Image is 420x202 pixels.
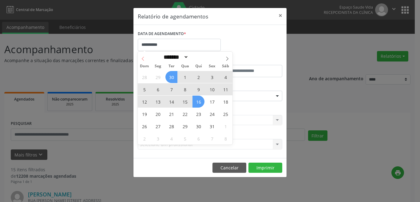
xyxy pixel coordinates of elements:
[220,120,232,132] span: Novembro 1, 2025
[179,120,191,132] span: Outubro 29, 2025
[192,83,204,95] span: Outubro 9, 2025
[206,96,218,108] span: Outubro 17, 2025
[192,133,204,145] span: Novembro 6, 2025
[192,96,204,108] span: Outubro 16, 2025
[138,83,150,95] span: Outubro 5, 2025
[165,71,177,83] span: Setembro 30, 2025
[165,96,177,108] span: Outubro 14, 2025
[161,54,188,60] select: Month
[179,108,191,120] span: Outubro 22, 2025
[152,120,164,132] span: Outubro 27, 2025
[165,83,177,95] span: Outubro 7, 2025
[138,96,150,108] span: Outubro 12, 2025
[192,71,204,83] span: Outubro 2, 2025
[179,133,191,145] span: Novembro 5, 2025
[220,133,232,145] span: Novembro 8, 2025
[192,108,204,120] span: Outubro 23, 2025
[179,71,191,83] span: Outubro 1, 2025
[188,54,209,60] input: Year
[220,71,232,83] span: Outubro 4, 2025
[212,55,282,65] label: ATÉ
[220,108,232,120] span: Outubro 25, 2025
[206,71,218,83] span: Outubro 3, 2025
[138,120,150,132] span: Outubro 26, 2025
[152,108,164,120] span: Outubro 20, 2025
[219,64,232,68] span: Sáb
[138,71,150,83] span: Setembro 28, 2025
[206,83,218,95] span: Outubro 10, 2025
[138,29,186,39] label: DATA DE AGENDAMENTO
[165,64,178,68] span: Ter
[165,108,177,120] span: Outubro 21, 2025
[206,108,218,120] span: Outubro 24, 2025
[151,64,165,68] span: Seg
[220,96,232,108] span: Outubro 18, 2025
[220,83,232,95] span: Outubro 11, 2025
[178,64,192,68] span: Qua
[165,133,177,145] span: Novembro 4, 2025
[138,64,151,68] span: Dom
[192,120,204,132] span: Outubro 30, 2025
[192,64,205,68] span: Qui
[138,108,150,120] span: Outubro 19, 2025
[248,163,282,173] button: Imprimir
[205,64,219,68] span: Sex
[206,120,218,132] span: Outubro 31, 2025
[152,133,164,145] span: Novembro 3, 2025
[179,96,191,108] span: Outubro 15, 2025
[165,120,177,132] span: Outubro 28, 2025
[152,96,164,108] span: Outubro 13, 2025
[274,8,287,23] button: Close
[138,12,208,20] h5: Relatório de agendamentos
[179,83,191,95] span: Outubro 8, 2025
[152,83,164,95] span: Outubro 6, 2025
[212,163,246,173] button: Cancelar
[152,71,164,83] span: Setembro 29, 2025
[138,133,150,145] span: Novembro 2, 2025
[206,133,218,145] span: Novembro 7, 2025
